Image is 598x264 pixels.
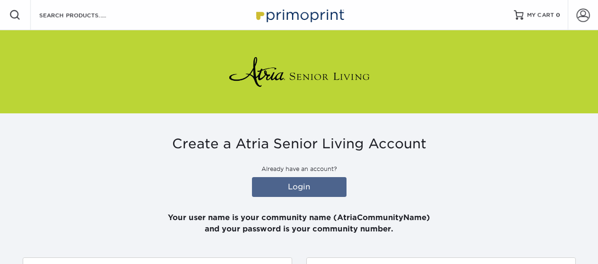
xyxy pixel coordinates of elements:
[252,5,347,25] img: Primoprint
[527,11,554,19] span: MY CART
[228,53,370,91] img: Atria Senior Living
[556,12,560,18] span: 0
[23,201,576,235] p: Your user name is your community name (AtriaCommunityName) and your password is your community nu...
[38,9,130,21] input: SEARCH PRODUCTS.....
[252,177,347,197] a: Login
[23,136,576,152] h3: Create a Atria Senior Living Account
[23,165,576,173] p: Already have an account?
